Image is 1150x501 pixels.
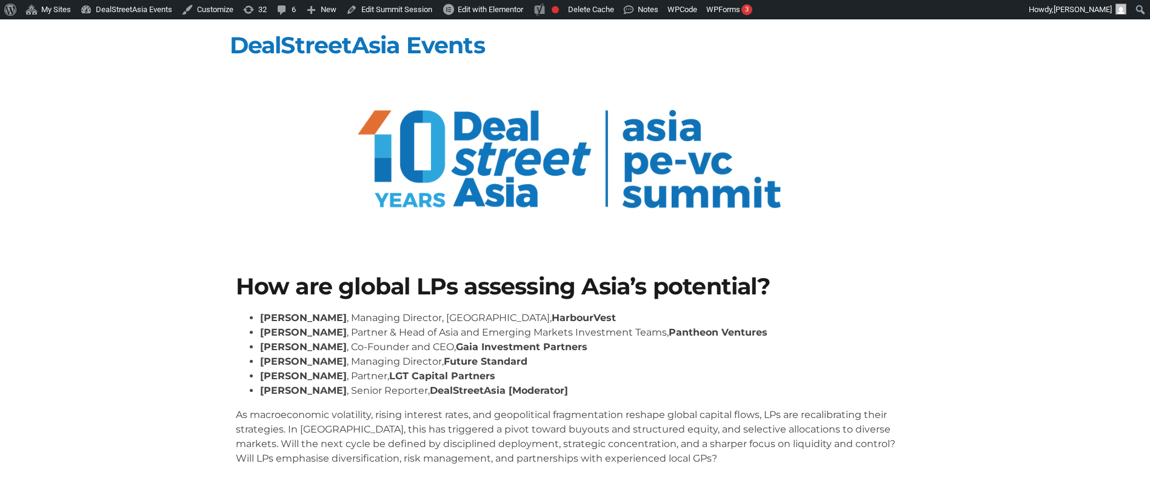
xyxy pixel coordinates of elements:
div: Focus keyphrase not set [552,6,559,13]
li: , Managing Director, [260,354,915,369]
strong: [PERSON_NAME] [260,385,347,396]
strong: LGT Capital Partners [389,370,495,382]
p: As macroeconomic volatility, rising interest rates, and geopolitical fragmentation reshape global... [236,408,915,466]
li: , Managing Director, [GEOGRAPHIC_DATA], [260,311,915,325]
span: Edit with Elementor [458,5,523,14]
strong: DealStreetAsia [Moderator] [430,385,568,396]
h1: How are global LPs assessing Asia’s potential? [236,275,915,298]
div: 3 [741,4,752,15]
strong: [PERSON_NAME] [260,341,347,353]
li: , Co-Founder and CEO, [260,340,915,354]
strong: [PERSON_NAME] [260,327,347,338]
strong: Pantheon Ventures [669,327,767,338]
li: , Senior Reporter, [260,383,915,398]
strong: [PERSON_NAME] [260,356,347,367]
li: , Partner & Head of Asia and Emerging Markets Investment Teams, [260,325,915,340]
li: , Partner, [260,369,915,383]
strong: HarbourVest [552,312,616,323]
strong: Future Standard [444,356,527,367]
strong: [PERSON_NAME] [260,370,347,382]
strong: Gaia Investment Partners [456,341,587,353]
a: DealStreetAsia Events [230,31,485,59]
strong: [PERSON_NAME] [260,312,347,323]
span: [PERSON_NAME] [1054,5,1112,14]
